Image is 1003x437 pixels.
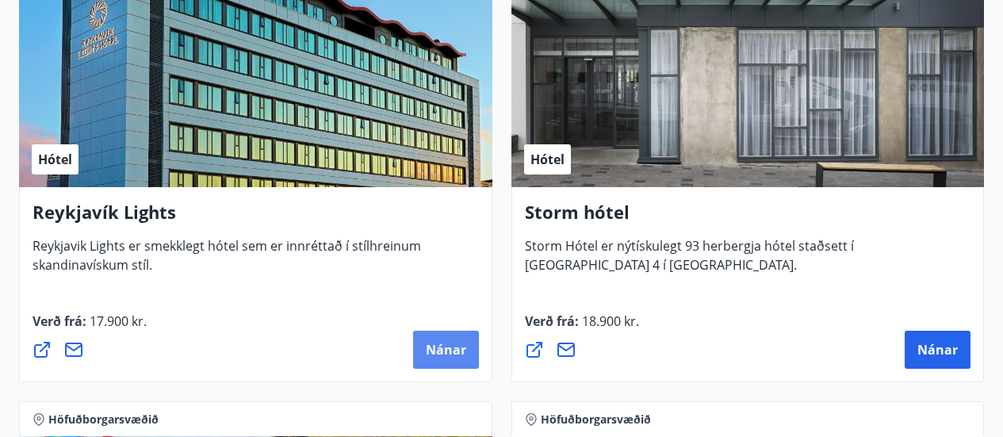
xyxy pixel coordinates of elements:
h4: Storm hótel [525,200,971,236]
span: Hótel [38,151,72,168]
span: 18.900 kr. [579,312,639,330]
span: Höfuðborgarsvæðið [541,412,651,427]
span: Höfuðborgarsvæðið [48,412,159,427]
span: 17.900 kr. [86,312,147,330]
span: Nánar [917,341,958,358]
button: Nánar [905,331,970,369]
span: Verð frá : [33,312,147,343]
button: Nánar [413,331,479,369]
span: Nánar [426,341,466,358]
span: Verð frá : [525,312,639,343]
h4: Reykjavík Lights [33,200,479,236]
span: Hótel [530,151,565,168]
span: Reykjavik Lights er smekklegt hótel sem er innréttað í stílhreinum skandinavískum stíl. [33,237,421,286]
span: Storm Hótel er nýtískulegt 93 herbergja hótel staðsett í [GEOGRAPHIC_DATA] 4 í [GEOGRAPHIC_DATA]. [525,237,854,286]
